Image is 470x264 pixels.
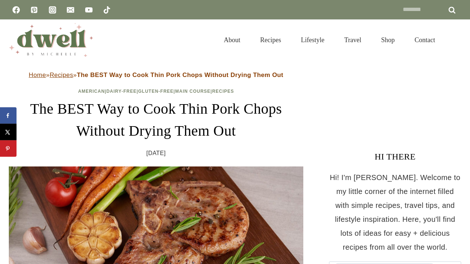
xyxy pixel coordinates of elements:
[335,27,371,53] a: Travel
[175,89,210,94] a: Main Course
[291,27,335,53] a: Lifestyle
[212,89,234,94] a: Recipes
[82,3,96,17] a: YouTube
[50,71,73,78] a: Recipes
[9,98,303,142] h1: The BEST Way to Cook Thin Pork Chops Without Drying Them Out
[106,89,137,94] a: Dairy-Free
[329,170,461,254] p: Hi! I'm [PERSON_NAME]. Welcome to my little corner of the internet filled with simple recipes, tr...
[9,3,23,17] a: Facebook
[29,71,46,78] a: Home
[147,148,166,159] time: [DATE]
[250,27,291,53] a: Recipes
[78,89,105,94] a: American
[214,27,445,53] nav: Primary Navigation
[27,3,41,17] a: Pinterest
[371,27,405,53] a: Shop
[214,27,250,53] a: About
[45,3,60,17] a: Instagram
[329,150,461,163] h3: HI THERE
[9,23,93,57] img: DWELL by michelle
[449,34,461,46] button: View Search Form
[29,71,283,78] span: » »
[63,3,78,17] a: Email
[405,27,445,53] a: Contact
[78,89,234,94] span: | | | |
[77,71,283,78] strong: The BEST Way to Cook Thin Pork Chops Without Drying Them Out
[100,3,114,17] a: TikTok
[138,89,173,94] a: Gluten-Free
